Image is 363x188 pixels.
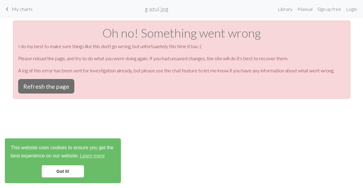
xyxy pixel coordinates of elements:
h2: g azul.jpg [145,5,168,12]
a: Login [344,3,359,15]
a: Library [275,3,295,15]
a: My charts [4,4,33,14]
a: dismiss cookie message [42,165,84,177]
a: Manual [295,3,315,15]
span: My charts [12,6,33,12]
a: Sign up free [315,3,344,15]
span: keyboard_arrow_left [4,5,11,13]
a: learn more about cookies [79,151,105,160]
p: I do my best to make sure things like this don't go wrong, but unfortuantely this time it has :( [18,43,345,50]
button: Refresh the page [18,79,74,94]
span: This website uses cookies to ensure you get the best experience on our website. [11,144,115,160]
p: A log of this error has been sent for investigation already, but please use the chat feature to l... [18,67,345,74]
h1: Oh no! Something went wrong [18,26,345,40]
div: cookieconsent [5,138,121,183]
p: Please reload the page, and try to do what you were doing again. If you had unsaved changes, the ... [18,55,345,62]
